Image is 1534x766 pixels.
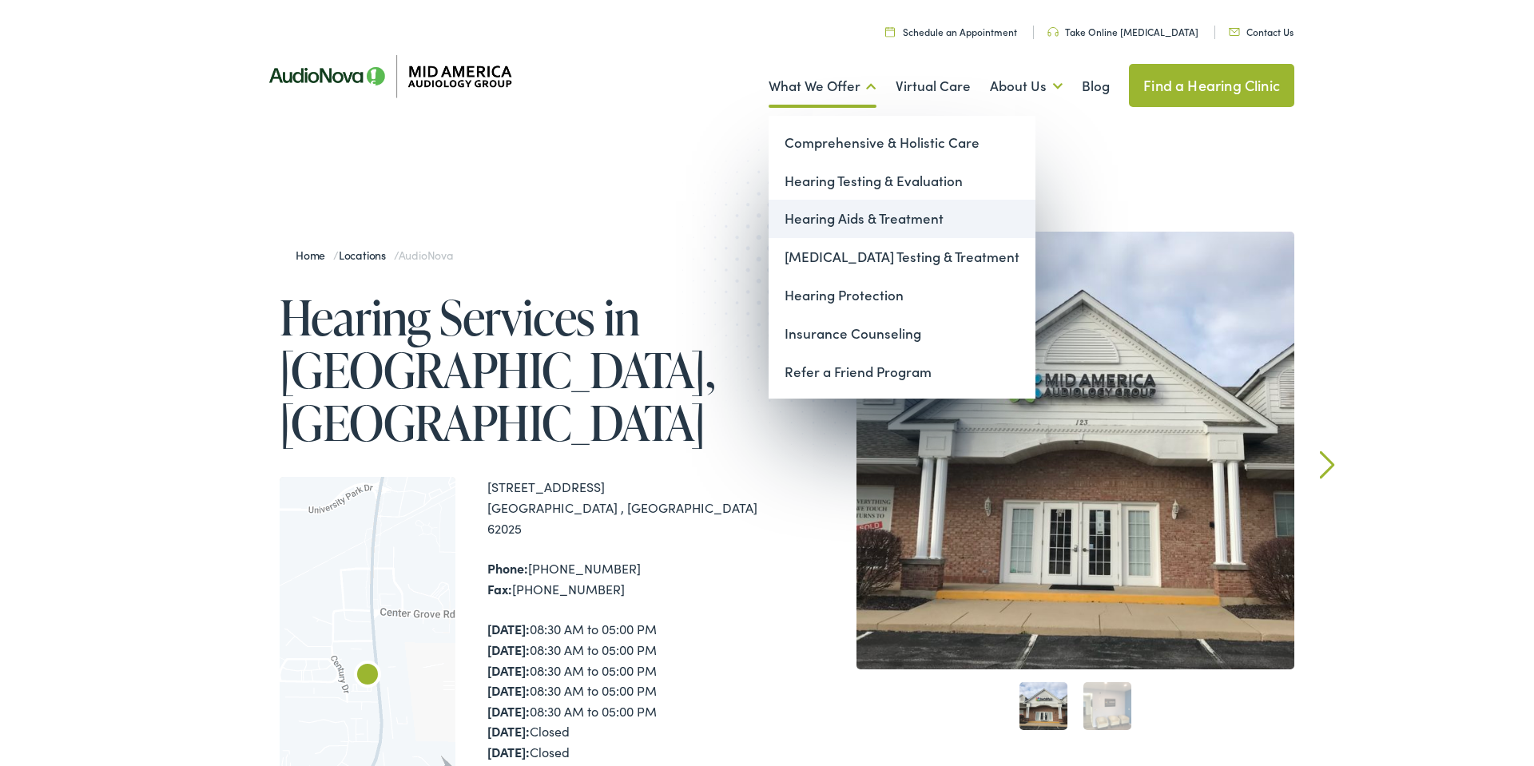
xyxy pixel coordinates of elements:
div: [PHONE_NUMBER] [PHONE_NUMBER] [487,558,767,599]
strong: Phone: [487,559,528,577]
div: 08:30 AM to 05:00 PM 08:30 AM to 05:00 PM 08:30 AM to 05:00 PM 08:30 AM to 05:00 PM 08:30 AM to 0... [487,619,767,762]
span: / / [296,247,453,263]
a: 1 [1019,682,1067,730]
div: [STREET_ADDRESS] [GEOGRAPHIC_DATA] , [GEOGRAPHIC_DATA] 62025 [487,477,767,538]
a: Insurance Counseling [769,315,1035,353]
a: Take Online [MEDICAL_DATA] [1047,25,1198,38]
a: Hearing Protection [769,276,1035,315]
a: Blog [1082,57,1110,116]
strong: [DATE]: [487,722,530,740]
img: utility icon [885,26,895,37]
a: Find a Hearing Clinic [1129,64,1294,107]
strong: [DATE]: [487,743,530,760]
a: Comprehensive & Holistic Care [769,124,1035,162]
img: utility icon [1047,27,1059,37]
strong: [DATE]: [487,702,530,720]
a: Schedule an Appointment [885,25,1017,38]
a: [MEDICAL_DATA] Testing & Treatment [769,238,1035,276]
strong: [DATE]: [487,641,530,658]
a: Locations [339,247,394,263]
strong: [DATE]: [487,620,530,637]
h1: Hearing Services in [GEOGRAPHIC_DATA], [GEOGRAPHIC_DATA] [280,291,767,449]
a: Next [1320,450,1335,479]
a: Home [296,247,333,263]
img: utility icon [1229,28,1240,36]
span: AudioNova [399,247,453,263]
strong: [DATE]: [487,661,530,679]
a: 2 [1083,682,1131,730]
a: About Us [990,57,1063,116]
a: Contact Us [1229,25,1294,38]
a: Hearing Testing & Evaluation [769,162,1035,200]
a: What We Offer [769,57,876,116]
strong: [DATE]: [487,681,530,699]
strong: Fax: [487,580,512,597]
div: AudioNova [342,651,393,702]
a: Refer a Friend Program [769,353,1035,391]
a: Hearing Aids & Treatment [769,200,1035,238]
a: Virtual Care [896,57,971,116]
